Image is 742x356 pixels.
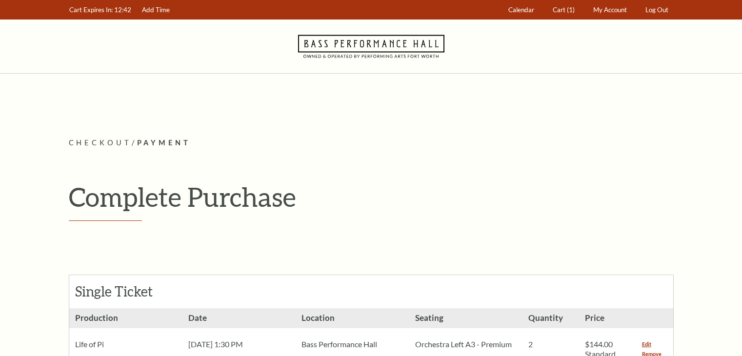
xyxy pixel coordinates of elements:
[641,0,673,20] a: Log Out
[296,308,409,328] h3: Location
[503,0,539,20] a: Calendar
[548,0,579,20] a: Cart (1)
[642,339,651,349] a: Edit
[409,308,522,328] h3: Seating
[69,137,674,149] p: /
[69,138,132,147] span: Checkout
[182,308,296,328] h3: Date
[69,6,113,14] span: Cart Expires In:
[579,308,636,328] h3: Price
[593,6,627,14] span: My Account
[69,308,182,328] h3: Production
[415,339,517,349] p: Orchestra Left A3 - Premium
[137,0,174,20] a: Add Time
[528,339,573,349] p: 2
[137,138,191,147] span: Payment
[567,6,575,14] span: (1)
[114,6,131,14] span: 12:42
[553,6,565,14] span: Cart
[301,339,377,349] span: Bass Performance Hall
[522,308,579,328] h3: Quantity
[588,0,631,20] a: My Account
[75,283,182,300] h2: Single Ticket
[508,6,534,14] span: Calendar
[69,181,674,213] h1: Complete Purchase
